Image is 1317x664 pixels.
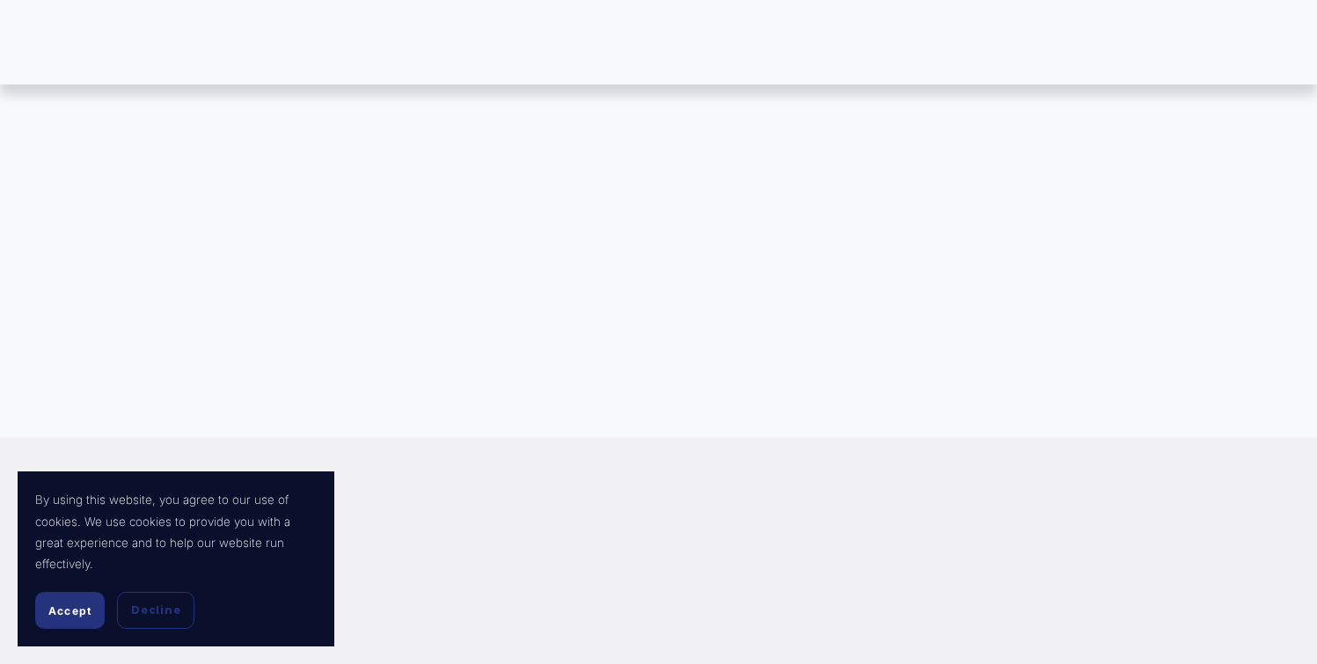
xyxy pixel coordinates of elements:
button: Decline [117,592,194,629]
p: By using this website, you agree to our use of cookies. We use cookies to provide you with a grea... [35,489,317,574]
span: Decline [131,602,180,618]
span: Accept [48,604,91,617]
section: Cookie banner [18,471,334,646]
button: Accept [35,592,105,629]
